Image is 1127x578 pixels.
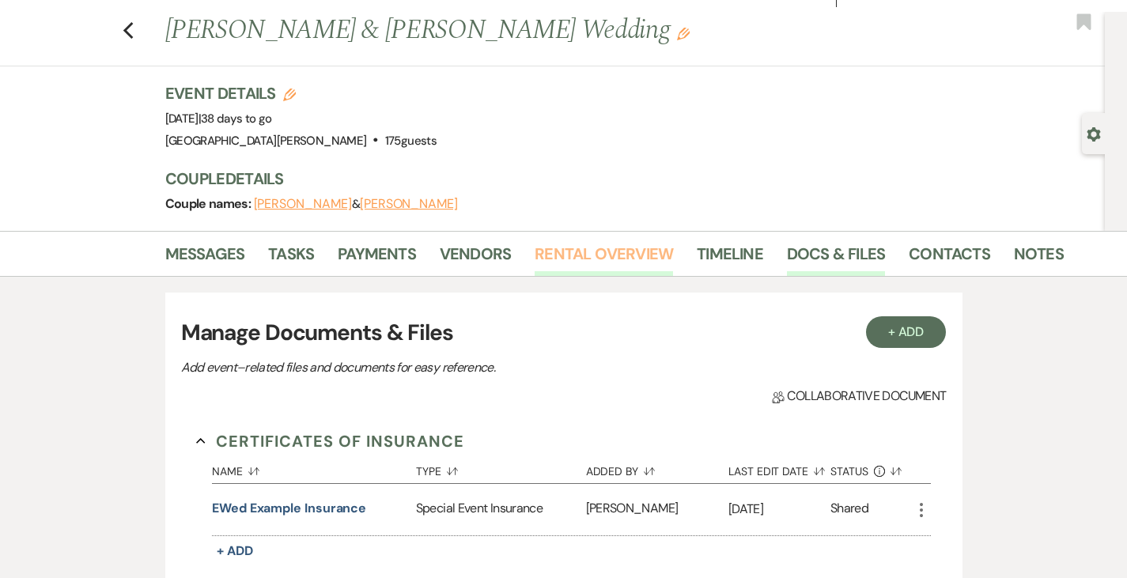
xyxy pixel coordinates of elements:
[586,453,728,483] button: Added By
[199,111,272,127] span: |
[201,111,272,127] span: 38 days to go
[217,542,253,559] span: + Add
[1087,126,1101,141] button: Open lead details
[165,111,272,127] span: [DATE]
[772,387,946,406] span: Collaborative document
[385,133,437,149] span: 175 guests
[830,453,912,483] button: Status
[212,499,366,518] button: eWed Example Insurance
[360,198,458,210] button: [PERSON_NAME]
[181,316,947,349] h3: Manage Documents & Files
[165,168,1051,190] h3: Couple Details
[866,316,947,348] button: + Add
[165,241,245,276] a: Messages
[212,453,416,483] button: Name
[165,12,874,50] h1: [PERSON_NAME] & [PERSON_NAME] Wedding
[728,453,830,483] button: Last Edit Date
[909,241,990,276] a: Contacts
[697,241,763,276] a: Timeline
[165,195,254,212] span: Couple names:
[165,133,367,149] span: [GEOGRAPHIC_DATA][PERSON_NAME]
[165,82,437,104] h3: Event Details
[440,241,511,276] a: Vendors
[416,484,586,535] div: Special Event Insurance
[338,241,416,276] a: Payments
[830,466,868,477] span: Status
[254,196,458,212] span: &
[677,26,690,40] button: Edit
[1014,241,1064,276] a: Notes
[181,357,735,378] p: Add event–related files and documents for easy reference.
[535,241,673,276] a: Rental Overview
[212,540,258,562] button: + Add
[787,241,885,276] a: Docs & Files
[254,198,352,210] button: [PERSON_NAME]
[830,499,868,520] div: Shared
[416,453,586,483] button: Type
[728,499,830,519] p: [DATE]
[586,484,728,535] div: [PERSON_NAME]
[268,241,314,276] a: Tasks
[196,429,464,453] button: Certificates of Insurance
